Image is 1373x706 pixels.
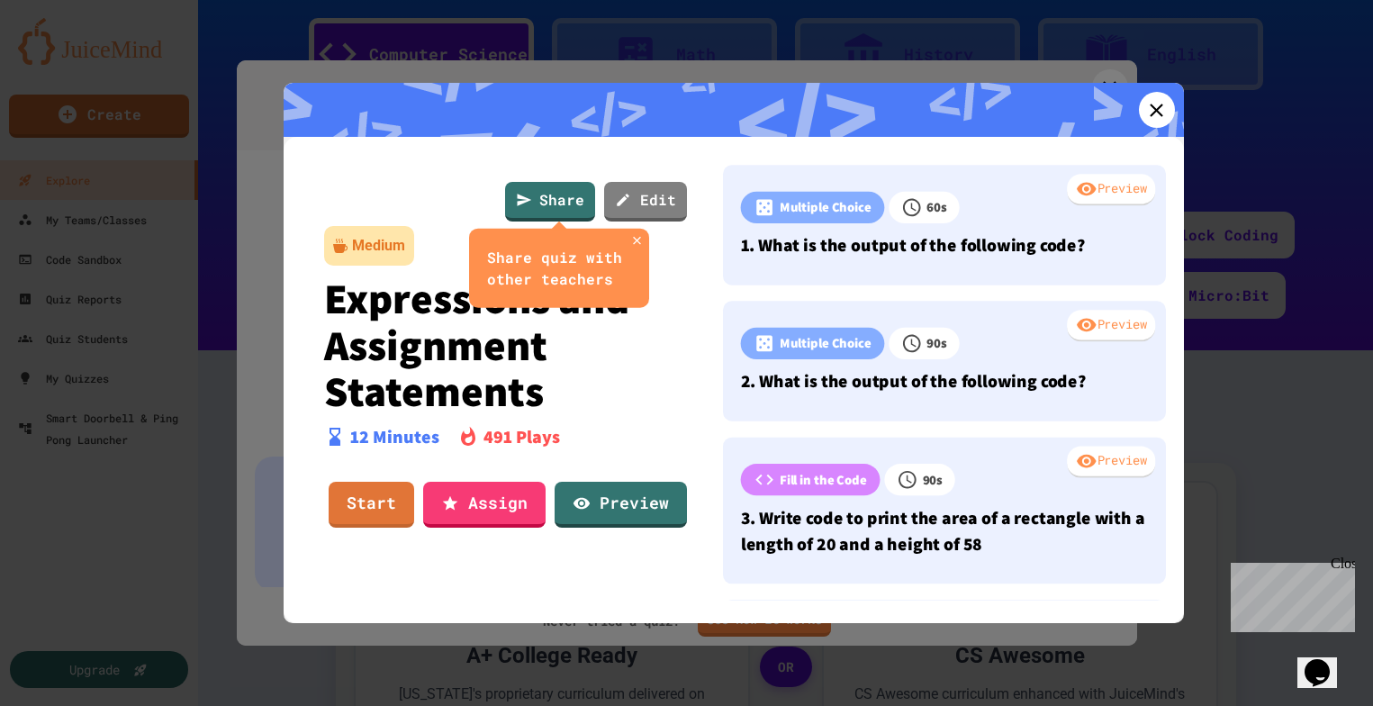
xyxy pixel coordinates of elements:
div: Share quiz with other teachers [487,247,631,290]
p: 3. Write code to print the area of a rectangle with a length of 20 and a height of 58 [740,504,1148,557]
p: 491 Plays [483,423,560,450]
p: Multiple Choice [779,333,871,353]
div: Preview [1067,310,1155,342]
p: Multiple Choice [779,197,871,217]
div: Preview [1067,446,1155,478]
p: 1. What is the output of the following code? [740,232,1148,258]
a: Edit [604,182,687,222]
p: 2. What is the output of the following code? [740,368,1148,394]
iframe: chat widget [1224,556,1355,632]
div: Medium [352,235,405,257]
div: Preview [1067,174,1155,206]
button: close [626,230,648,252]
p: Fill in the Code [779,470,866,490]
a: Share [505,182,595,222]
p: 90 s [926,333,947,353]
div: Chat with us now!Close [7,7,124,114]
p: 12 Minutes [350,423,439,450]
a: Start [329,482,414,528]
iframe: chat widget [1297,634,1355,688]
a: Preview [555,482,687,528]
a: Assign [423,482,546,528]
p: Expressions and Assignment Statements [324,275,688,414]
p: 90 s [922,470,943,490]
p: 60 s [926,197,947,217]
